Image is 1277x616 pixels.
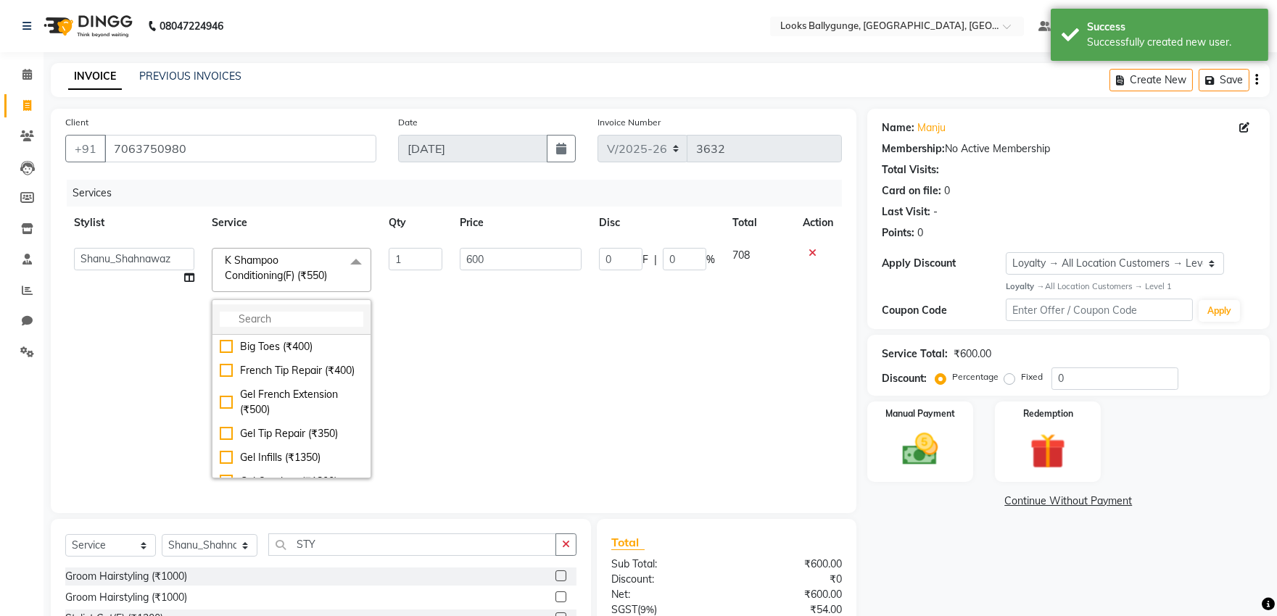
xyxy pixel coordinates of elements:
[68,64,122,90] a: INVOICE
[598,116,661,129] label: Invoice Number
[600,587,727,602] div: Net:
[882,183,941,199] div: Card on file:
[1019,429,1077,473] img: _gift.svg
[944,183,950,199] div: 0
[590,207,724,239] th: Disc
[882,141,1255,157] div: No Active Membership
[642,252,648,267] span: F
[885,407,955,420] label: Manual Payment
[203,207,380,239] th: Service
[220,387,363,417] div: Gel French Extension (₹500)
[640,604,654,615] span: 9%
[220,426,363,441] div: Gel Tip Repair (₹350)
[268,533,556,556] input: Search or Scan
[882,141,945,157] div: Membership:
[600,572,727,587] div: Discount:
[220,363,363,378] div: French Tip Repair (₹400)
[65,590,187,605] div: Groom Hairstyling (₹1000)
[724,207,794,239] th: Total
[1006,280,1255,293] div: All Location Customers → Level 1
[220,450,363,465] div: Gel Infills (₹1350)
[882,303,1007,318] div: Coupon Code
[65,116,88,129] label: Client
[104,135,376,162] input: Search by Name/Mobile/Email/Code
[952,370,999,383] label: Percentage
[600,557,727,572] div: Sub Total:
[65,569,187,584] div: Groom Hairstyling (₹1000)
[794,207,842,239] th: Action
[1006,281,1044,291] strong: Loyalty →
[1006,299,1193,321] input: Enter Offer / Coupon Code
[160,6,223,46] b: 08047224946
[611,603,637,616] span: SGST
[917,225,923,241] div: 0
[882,225,914,241] div: Points:
[380,207,451,239] th: Qty
[67,180,853,207] div: Services
[1023,407,1073,420] label: Redemption
[933,204,938,220] div: -
[1199,300,1240,322] button: Apply
[451,207,590,239] th: Price
[727,557,853,572] div: ₹600.00
[917,120,946,136] a: Manju
[327,269,334,282] a: x
[727,572,853,587] div: ₹0
[870,494,1267,509] a: Continue Without Payment
[139,70,241,83] a: PREVIOUS INVOICES
[954,346,991,362] div: ₹600.00
[611,535,645,550] span: Total
[727,587,853,602] div: ₹600.00
[1087,35,1257,50] div: Successfully created new user.
[225,254,327,282] span: K Shampoo Conditioning(F) (₹550)
[65,135,106,162] button: +91
[882,256,1007,271] div: Apply Discount
[65,207,203,239] th: Stylist
[882,162,939,178] div: Total Visits:
[706,252,715,267] span: %
[882,371,927,386] div: Discount:
[220,312,363,327] input: multiselect-search
[654,252,657,267] span: |
[37,6,136,46] img: logo
[882,346,948,362] div: Service Total:
[220,474,363,489] div: Gel Overlays (₹1800)
[1199,69,1249,91] button: Save
[1087,20,1257,35] div: Success
[1109,69,1193,91] button: Create New
[1021,370,1043,383] label: Fixed
[732,249,750,262] span: 708
[891,429,949,470] img: _cash.svg
[220,339,363,354] div: Big Toes (₹400)
[882,120,914,136] div: Name:
[398,116,418,129] label: Date
[882,204,930,220] div: Last Visit:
